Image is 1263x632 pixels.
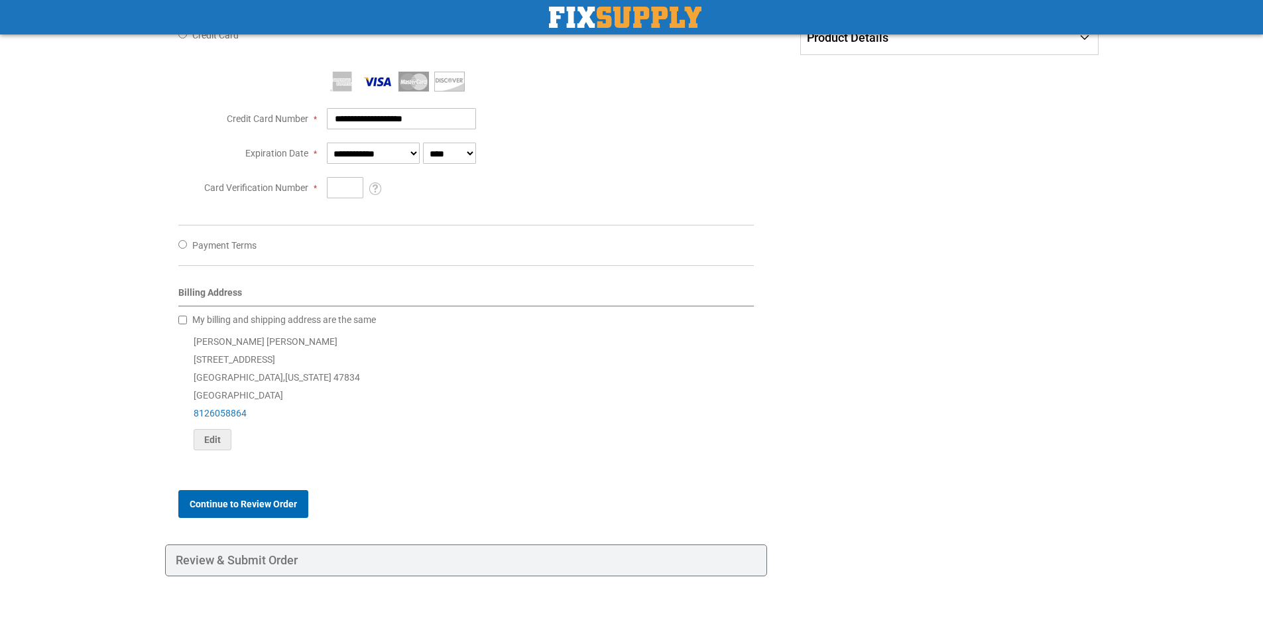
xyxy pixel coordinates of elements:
span: Expiration Date [245,148,308,158]
img: Fix Industrial Supply [549,7,701,28]
img: Discover [434,72,465,92]
img: American Express [327,72,357,92]
span: Payment Terms [192,240,257,251]
div: Billing Address [178,286,754,306]
span: Card Verification Number [204,182,308,193]
span: Product Details [807,31,888,44]
button: Edit [194,429,231,450]
a: store logo [549,7,701,28]
span: [US_STATE] [285,372,331,383]
span: My billing and shipping address are the same [192,314,376,325]
div: [PERSON_NAME] [PERSON_NAME] [STREET_ADDRESS] [GEOGRAPHIC_DATA] , 47834 [GEOGRAPHIC_DATA] [178,333,754,450]
div: Review & Submit Order [165,544,768,576]
span: Credit Card Number [227,113,308,124]
span: Continue to Review Order [190,499,297,509]
span: Edit [204,434,221,445]
a: 8126058864 [194,408,247,418]
img: Visa [363,72,393,92]
img: MasterCard [398,72,429,92]
span: Credit Card [192,30,239,40]
button: Continue to Review Order [178,490,308,518]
